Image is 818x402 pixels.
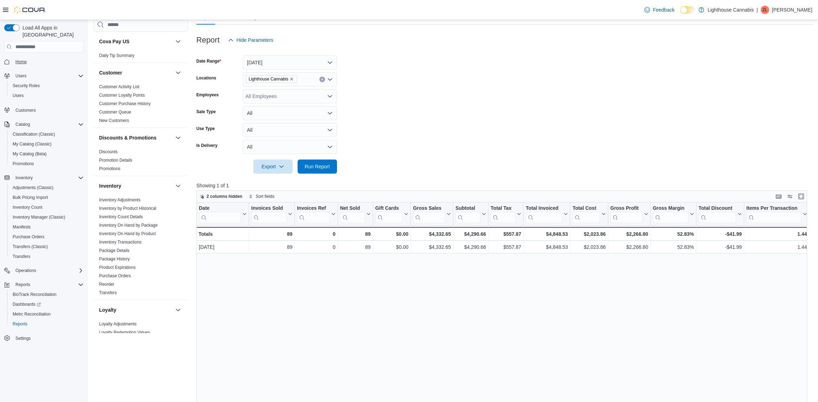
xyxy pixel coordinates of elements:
span: Inventory Adjustments [99,197,141,203]
button: Total Tax [491,205,521,223]
a: Security Roles [10,82,43,90]
div: Zhi Liang [761,6,769,14]
button: All [243,106,337,120]
a: Classification (Classic) [10,130,58,138]
img: Cova [14,6,46,13]
button: Gross Sales [413,205,451,223]
div: Total Cost [572,205,600,223]
p: | [757,6,758,14]
span: Customer Activity List [99,84,139,90]
div: Date [199,205,241,212]
div: Total Cost [572,205,600,212]
a: Package Details [99,248,130,253]
button: Net Sold [340,205,370,223]
button: Run Report [298,160,337,174]
span: Inventory Count [10,203,84,212]
button: Settings [1,333,86,343]
span: Purchase Orders [99,273,131,279]
span: Lighthouse Cannabis [246,75,297,83]
span: Lighthouse Cannabis [249,76,288,83]
div: $4,290.66 [455,230,486,238]
div: 0 [297,243,335,251]
span: My Catalog (Classic) [10,140,84,148]
a: Discounts [99,149,118,154]
a: Customers [13,106,39,115]
div: Gross Profit [610,205,643,212]
button: Inventory [174,182,182,190]
span: Reports [13,321,27,327]
h3: Report [196,36,220,44]
button: Inventory Manager (Classic) [7,212,86,222]
a: Inventory Transactions [99,240,142,245]
div: Gift Cards [375,205,403,212]
div: Gross Sales [413,205,445,223]
div: $2,023.86 [572,230,605,238]
button: Sort fields [246,192,277,201]
p: [PERSON_NAME] [772,6,812,14]
span: Inventory [15,175,33,181]
span: Inventory [13,174,84,182]
div: Total Invoiced [526,205,562,212]
div: 52.83% [653,230,694,238]
a: Customer Activity List [99,84,139,89]
button: Transfers (Classic) [7,242,86,252]
a: Package History [99,257,130,261]
div: Invoices Sold [251,205,287,223]
div: 89 [251,243,292,251]
label: Employees [196,92,219,98]
h3: Discounts & Promotions [99,134,156,141]
a: New Customers [99,118,129,123]
div: $2,023.86 [572,243,605,251]
div: $0.00 [375,230,408,238]
div: 89 [251,230,292,238]
span: Settings [13,334,84,343]
div: Total Tax [491,205,515,212]
h3: Loyalty [99,306,116,313]
nav: Complex example [4,54,84,362]
div: $4,290.66 [455,243,486,251]
div: Gross Margin [653,205,688,212]
button: 2 columns hidden [197,192,245,201]
a: Dashboards [10,300,44,309]
span: Inventory Count Details [99,214,143,220]
span: Bulk Pricing Import [13,195,48,200]
label: Is Delivery [196,143,218,148]
a: Promotion Details [99,158,132,163]
button: Items Per Transaction [746,205,807,223]
a: Inventory Manager (Classic) [10,213,68,221]
span: Users [13,93,24,98]
button: Cova Pay US [174,37,182,46]
span: Security Roles [13,83,40,89]
div: $4,332.65 [413,243,451,251]
button: My Catalog (Classic) [7,139,86,149]
a: Inventory On Hand by Product [99,231,156,236]
span: Inventory Manager (Classic) [10,213,84,221]
button: Reports [7,319,86,329]
button: Inventory Count [7,202,86,212]
div: 0 [297,230,335,238]
span: Product Expirations [99,265,136,270]
span: Users [15,73,26,79]
button: Discounts & Promotions [99,134,173,141]
a: Promotions [10,160,37,168]
button: Users [13,72,29,80]
span: My Catalog (Beta) [10,150,84,158]
div: Gross Profit [610,205,643,223]
button: My Catalog (Beta) [7,149,86,159]
button: Clear input [319,77,325,82]
span: My Catalog (Beta) [13,151,47,157]
span: Catalog [13,120,84,129]
span: Inventory On Hand by Product [99,231,156,236]
a: Transfers (Classic) [10,242,51,251]
button: Discounts & Promotions [174,134,182,142]
span: Sort fields [256,194,274,199]
div: Items Per Transaction [746,205,801,223]
span: Adjustments (Classic) [10,183,84,192]
div: Customer [93,83,188,128]
div: -$41.99 [699,230,742,238]
span: Reports [15,282,30,287]
span: Loyalty Adjustments [99,321,137,327]
span: Operations [13,266,84,275]
div: 89 [340,230,370,238]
